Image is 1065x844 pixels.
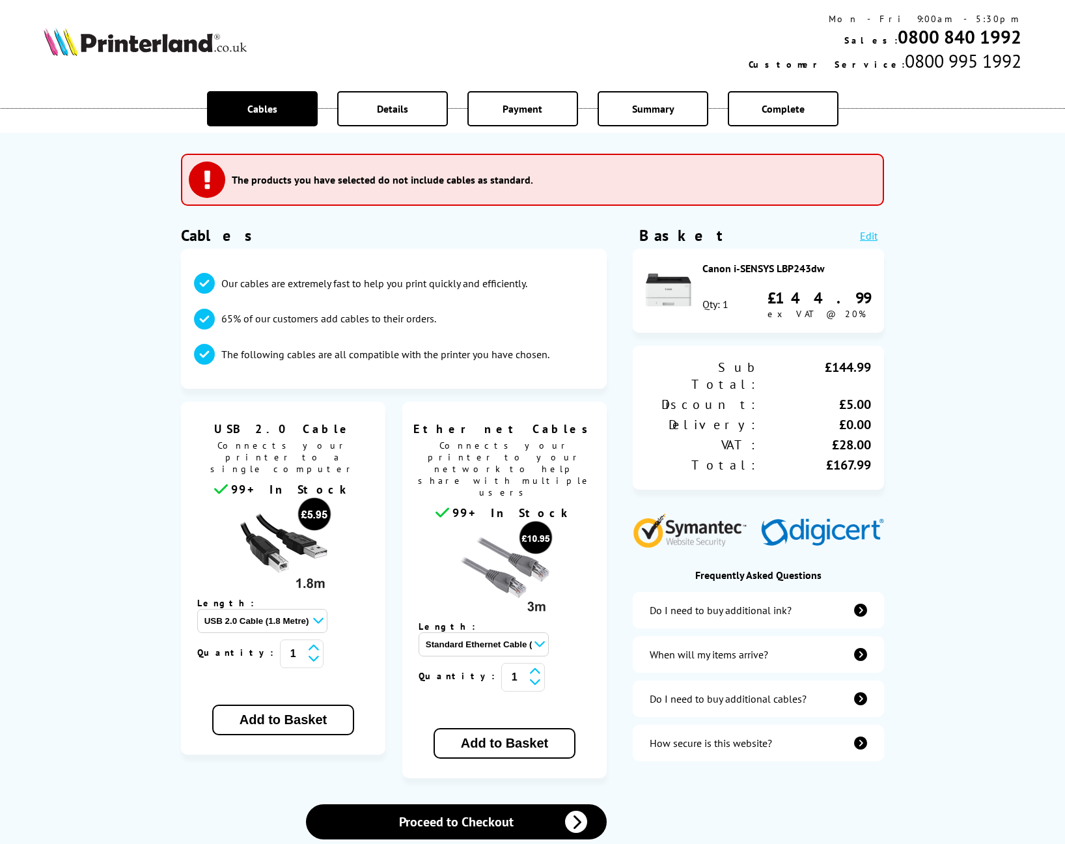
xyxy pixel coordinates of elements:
span: USB 2.0 Cable [191,421,376,436]
div: Mon - Fri 9:00am - 5:30pm [749,13,1021,25]
button: Add to Basket [434,728,575,759]
p: The following cables are all compatible with the printer you have chosen. [221,347,549,361]
div: Do I need to buy additional ink? [650,604,792,617]
a: Proceed to Checkout [306,804,607,839]
span: Summary [632,102,674,115]
span: Quantity: [197,647,280,658]
a: secure-website [633,725,884,761]
div: £0.00 [758,416,871,433]
p: 65% of our customers add cables to their orders. [221,311,436,326]
div: Canon i-SENSYS LBP243dw [702,262,872,275]
div: Sub Total: [646,359,758,393]
img: Ethernet cable [456,520,553,618]
span: Cables [247,102,277,115]
span: ex VAT @ 20% [768,308,866,320]
span: 99+ In Stock [231,482,352,497]
img: Digicert [761,518,884,548]
div: £144.99 [758,359,871,393]
span: Sales: [844,35,898,46]
a: additional-cables [633,681,884,717]
div: Delivery: [646,416,758,433]
img: Printerland Logo [44,27,247,56]
p: Our cables are extremely fast to help you print quickly and efficiently. [221,276,527,290]
img: usb cable [234,497,332,595]
span: Details [377,102,408,115]
img: Symantec Website Security [633,511,756,548]
h1: Cables [181,225,607,246]
a: 0800 840 1992 [898,25,1021,49]
h3: The products you have selected do not include cables as standard. [232,173,533,186]
div: £5.00 [758,396,871,413]
a: additional-ink [633,592,884,628]
div: Do I need to buy additional cables? [650,692,807,705]
span: Connects your printer to your network to help share with multiple users [409,436,600,505]
div: Qty: 1 [702,298,728,311]
span: Payment [503,102,542,115]
span: Complete [762,102,805,115]
div: £144.99 [768,288,871,308]
img: Canon i-SENSYS LBP243dw [646,267,691,313]
span: 0800 995 1992 [905,49,1021,73]
span: Quantity: [419,670,501,682]
a: Edit [860,229,878,242]
div: £28.00 [758,436,871,453]
div: Basket [639,225,724,246]
span: 99+ In Stock [452,505,574,520]
span: Ethernet Cables [412,421,597,436]
div: VAT: [646,436,758,453]
span: Length: [197,597,267,609]
span: Customer Service: [749,59,905,70]
div: £167.99 [758,457,871,473]
a: items-arrive [633,636,884,673]
div: When will my items arrive? [650,648,768,661]
button: Add to Basket [212,705,354,735]
div: Total: [646,457,758,473]
div: Discount: [646,396,758,413]
span: Connects your printer to a single computer [187,436,379,481]
div: Frequently Asked Questions [633,569,884,582]
span: Length: [419,621,488,632]
div: How secure is this website? [650,737,772,750]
